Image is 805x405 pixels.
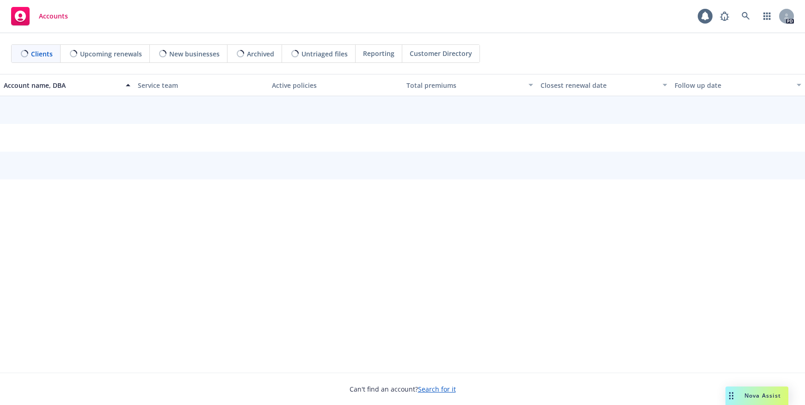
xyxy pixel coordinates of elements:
span: New businesses [169,49,220,59]
div: Active policies [272,80,399,90]
button: Nova Assist [725,387,788,405]
span: Upcoming renewals [80,49,142,59]
span: Customer Directory [410,49,472,58]
button: Closest renewal date [537,74,671,96]
a: Accounts [7,3,72,29]
div: Account name, DBA [4,80,120,90]
a: Switch app [758,7,776,25]
span: Untriaged files [301,49,348,59]
span: Archived [247,49,274,59]
span: Reporting [363,49,394,58]
div: Total premiums [406,80,523,90]
span: Can't find an account? [350,384,456,394]
span: Accounts [39,12,68,20]
div: Service team [138,80,264,90]
span: Clients [31,49,53,59]
div: Drag to move [725,387,737,405]
button: Total premiums [403,74,537,96]
button: Active policies [268,74,402,96]
a: Search for it [418,385,456,393]
span: Nova Assist [744,392,781,399]
div: Closest renewal date [541,80,657,90]
a: Report a Bug [715,7,734,25]
button: Follow up date [671,74,805,96]
div: Follow up date [675,80,791,90]
button: Service team [134,74,268,96]
a: Search [737,7,755,25]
